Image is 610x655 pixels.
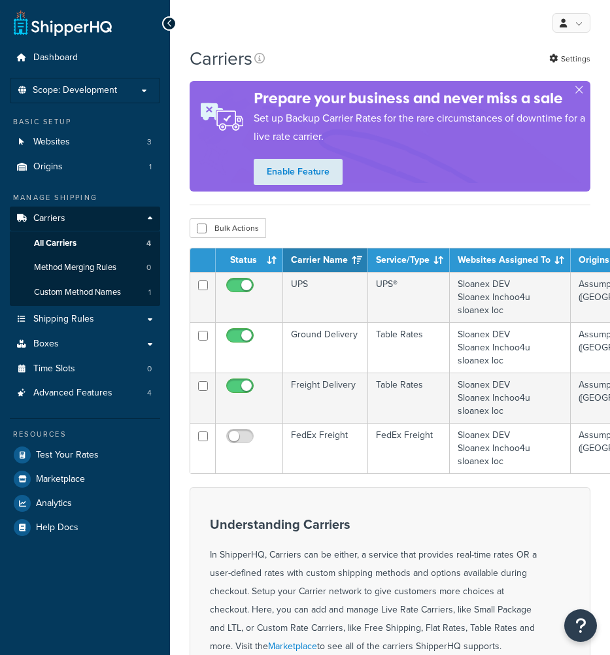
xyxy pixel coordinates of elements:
th: Status: activate to sort column ascending [216,248,283,272]
a: Marketplace [268,639,317,653]
span: Shipping Rules [33,314,94,325]
a: Settings [549,50,590,68]
span: Boxes [33,339,59,350]
li: Time Slots [10,357,160,381]
span: Dashboard [33,52,78,63]
td: Sloanex DEV Sloanex Inchoo4u sloanex loc [450,322,571,373]
th: Carrier Name: activate to sort column ascending [283,248,368,272]
span: Analytics [36,498,72,509]
li: Carriers [10,207,160,306]
td: Sloanex DEV Sloanex Inchoo4u sloanex loc [450,423,571,473]
h3: Understanding Carriers [210,517,537,531]
li: All Carriers [10,231,160,256]
span: Marketplace [36,474,85,485]
li: Custom Method Names [10,280,160,305]
span: Scope: Development [33,85,117,96]
td: Table Rates [368,373,450,423]
div: Basic Setup [10,116,160,127]
span: Help Docs [36,522,78,533]
span: Carriers [33,213,65,224]
span: Test Your Rates [36,450,99,461]
span: 3 [147,137,152,148]
a: All Carriers 4 [10,231,160,256]
li: Method Merging Rules [10,256,160,280]
a: Dashboard [10,46,160,70]
a: ShipperHQ Home [14,10,112,36]
a: Help Docs [10,516,160,539]
td: FedEx Freight [283,423,368,473]
span: Time Slots [33,363,75,375]
td: UPS [283,272,368,322]
a: Advanced Features 4 [10,381,160,405]
span: Websites [33,137,70,148]
th: Service/Type: activate to sort column ascending [368,248,450,272]
span: 1 [149,161,152,173]
span: 1 [148,287,151,298]
h1: Carriers [190,46,252,71]
a: Carriers [10,207,160,231]
span: Custom Method Names [34,287,121,298]
li: Advanced Features [10,381,160,405]
td: UPS® [368,272,450,322]
button: Bulk Actions [190,218,266,238]
h4: Prepare your business and never miss a sale [254,88,590,109]
span: 0 [147,363,152,375]
a: Marketplace [10,467,160,491]
a: Enable Feature [254,159,343,185]
button: Open Resource Center [564,609,597,642]
a: Origins 1 [10,155,160,179]
a: Custom Method Names 1 [10,280,160,305]
a: Shipping Rules [10,307,160,331]
span: Method Merging Rules [34,262,116,273]
span: All Carriers [34,238,76,249]
a: Time Slots 0 [10,357,160,381]
li: Websites [10,130,160,154]
a: Boxes [10,332,160,356]
td: Sloanex DEV Sloanex Inchoo4u sloanex loc [450,373,571,423]
td: Freight Delivery [283,373,368,423]
div: Manage Shipping [10,192,160,203]
span: 0 [146,262,151,273]
span: Origins [33,161,63,173]
th: Websites Assigned To: activate to sort column ascending [450,248,571,272]
img: ad-rules-rateshop-fe6ec290ccb7230408bd80ed9643f0289d75e0ffd9eb532fc0e269fcd187b520.png [190,89,254,144]
td: FedEx Freight [368,423,450,473]
div: Resources [10,429,160,440]
a: Method Merging Rules 0 [10,256,160,280]
span: Advanced Features [33,388,112,399]
p: Set up Backup Carrier Rates for the rare circumstances of downtime for a live rate carrier. [254,109,590,146]
td: Ground Delivery [283,322,368,373]
span: 4 [146,238,151,249]
td: Table Rates [368,322,450,373]
a: Websites 3 [10,130,160,154]
span: 4 [147,388,152,399]
a: Test Your Rates [10,443,160,467]
a: Analytics [10,492,160,515]
li: Origins [10,155,160,179]
td: Sloanex DEV Sloanex Inchoo4u sloanex loc [450,272,571,322]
